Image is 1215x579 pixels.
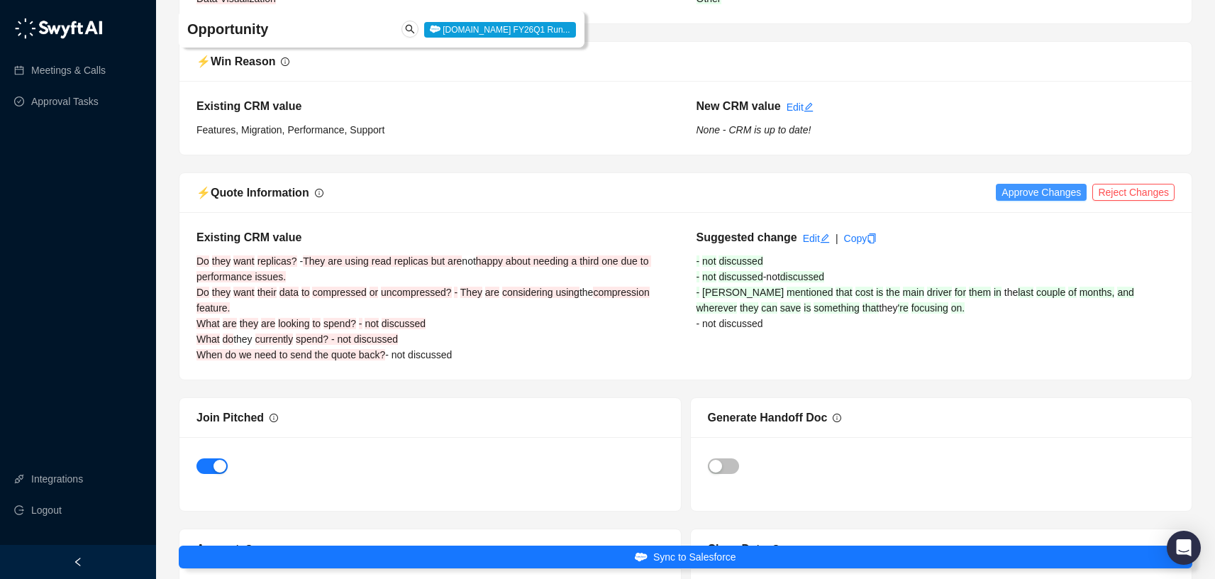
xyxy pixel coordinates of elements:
span: cost [855,287,874,298]
span: feature. What [196,302,230,329]
span: of [1068,287,1077,298]
span: and [1117,287,1133,298]
span: is [876,287,883,298]
span: info-circle [833,414,841,422]
span: compressed [312,287,366,298]
button: Join Pitched [196,458,228,474]
span: wherever [697,302,738,314]
span: their [257,287,277,298]
span: compression [593,287,649,298]
span: that [862,302,879,314]
span: currently [255,333,294,345]
span: in [994,287,1002,298]
span: data [279,287,299,298]
span: - [763,271,767,282]
span: driver [927,287,952,298]
span: they [879,302,897,314]
span: logout [14,505,24,515]
span: left [73,557,83,567]
span: they [740,302,758,314]
h5: New CRM value [697,98,781,115]
span: last [1018,287,1033,298]
span: info-circle [270,414,278,422]
span: spend? [323,318,356,329]
span: discussed [780,271,824,282]
span: the [886,287,899,298]
span: mentioned [787,287,833,298]
a: [DOMAIN_NAME] FY26Q1 Run... [424,23,576,35]
span: - [697,287,700,298]
div: Generate Handoff Doc [708,409,828,426]
span: - not discussed [385,349,452,360]
span: they [240,318,258,329]
span: replicas? [257,255,297,267]
span: ⚡️ Quote Information [196,187,309,199]
span: are [261,318,275,329]
span: they [212,255,231,267]
span: ⚡️ Win Reason [196,55,275,67]
div: | [836,231,838,246]
span: do [223,333,234,345]
span: them [969,287,991,298]
span: discussed [719,271,762,282]
a: Approval Tasks [31,87,99,116]
span: - [300,255,304,267]
span: - [454,287,457,298]
span: discussed - [697,255,763,282]
span: the [1004,287,1018,298]
span: the [579,287,593,298]
button: Reject Changes [1092,184,1175,201]
span: Reject Changes [1098,184,1169,200]
span: is [804,302,811,314]
span: main [903,287,924,298]
span: They are using read replicas but are [303,255,462,267]
span: on. [951,302,965,314]
button: Approve Changes [996,184,1087,201]
span: or [370,287,378,298]
div: Close Date [708,540,767,558]
span: Sync to Salesforce [653,549,736,565]
span: not [766,271,780,282]
span: - [359,318,362,329]
button: Sync to Salesforce [179,546,1192,568]
span: discussed What [196,318,426,345]
span: can [761,302,777,314]
h5: Existing CRM value [196,229,675,246]
span: they [233,333,252,345]
div: Amount [196,540,239,558]
span: not [702,255,716,267]
span: info-circle [315,189,323,197]
span: they [212,287,231,298]
span: Features, Migration, Performance, Support [196,124,384,136]
span: info-circle [281,57,289,66]
span: couple [1036,287,1065,298]
span: spend? - not discussed [296,333,398,345]
h5: Suggested change [697,229,797,246]
span: want [233,287,255,298]
i: None - CRM is up to date! [697,124,811,136]
div: Open Intercom Messenger [1167,531,1201,565]
a: Integrations [31,465,83,493]
span: 're [898,302,909,314]
span: uncompressed? [381,287,452,298]
span: months, [1080,287,1115,298]
span: are [223,318,237,329]
span: [PERSON_NAME] [702,287,784,298]
button: Generate Handoff Doc [708,458,739,474]
span: happy about needing a third one due to performance issues. [196,255,651,282]
span: are [485,287,499,298]
span: copy [867,233,877,243]
span: - not discussed [697,318,763,329]
span: to [312,318,321,329]
span: to [301,287,310,298]
span: When do we need to send the quote back? [196,349,385,360]
span: Logout [31,496,62,524]
span: not [462,255,475,267]
a: Edit [787,101,814,113]
h5: Existing CRM value [196,98,675,115]
span: looking [278,318,309,329]
a: Meetings & Calls [31,56,106,84]
span: for [955,287,966,298]
span: something [814,302,860,314]
span: focusing [911,302,948,314]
